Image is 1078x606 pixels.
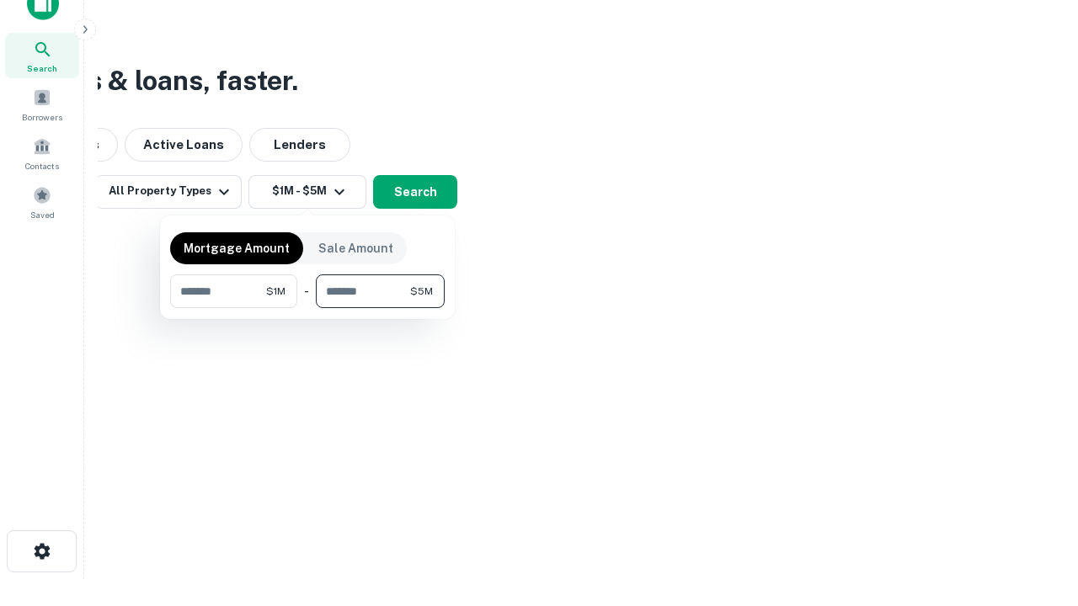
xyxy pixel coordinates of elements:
[994,417,1078,498] iframe: Chat Widget
[304,274,309,308] div: -
[266,284,286,299] span: $1M
[184,239,290,258] p: Mortgage Amount
[410,284,433,299] span: $5M
[318,239,393,258] p: Sale Amount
